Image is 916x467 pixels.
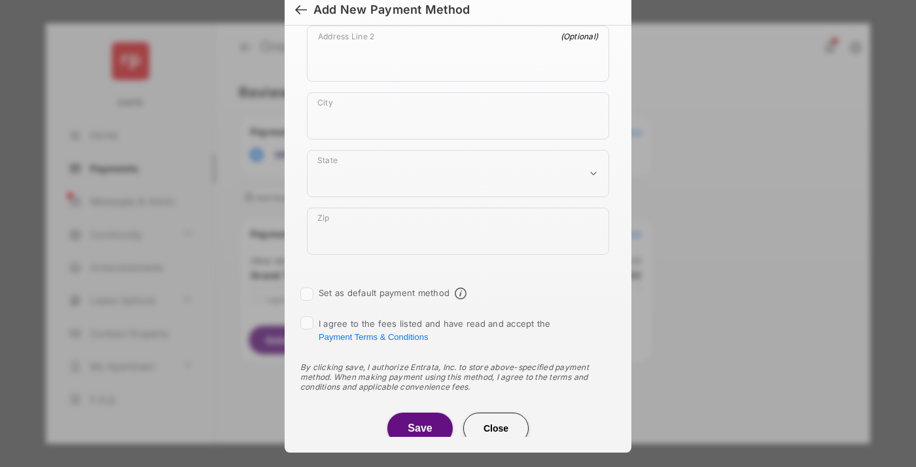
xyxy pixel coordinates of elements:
div: payment_method_screening[postal_addresses][postalCode] [307,208,609,255]
button: Close [463,413,529,444]
div: payment_method_screening[postal_addresses][locality] [307,92,609,140]
span: Default payment method info [455,288,467,299]
label: Set as default payment method [319,288,449,298]
button: Save [387,413,453,444]
span: I agree to the fees listed and have read and accept the [319,318,551,342]
div: Add New Payment Method [313,3,470,17]
div: payment_method_screening[postal_addresses][addressLine2] [307,26,609,82]
div: By clicking save, I authorize Entrata, Inc. to store above-specified payment method. When making ... [300,362,616,392]
div: payment_method_screening[postal_addresses][administrativeArea] [307,150,609,197]
button: I agree to the fees listed and have read and accept the [319,332,428,342]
